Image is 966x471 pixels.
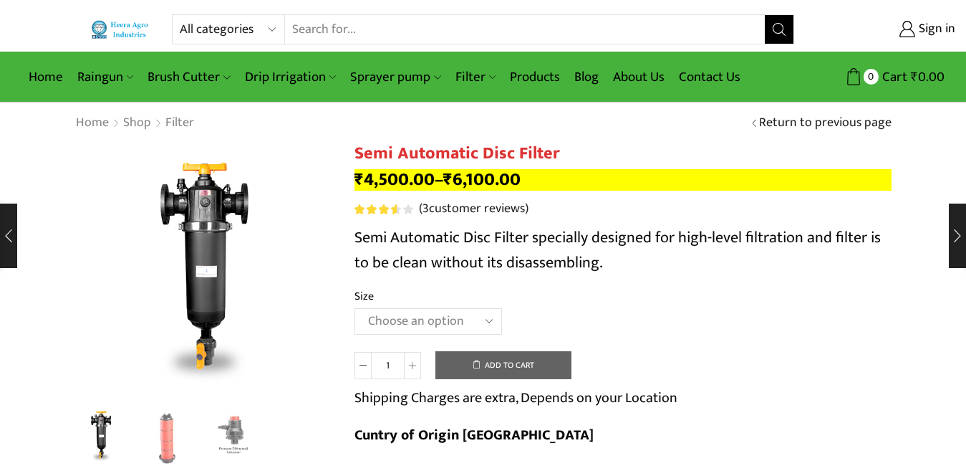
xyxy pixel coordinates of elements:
[879,67,907,87] span: Cart
[354,204,415,214] span: 3
[354,169,892,191] p: –
[354,288,374,305] label: Size
[672,60,748,94] a: Contact Us
[137,409,197,466] li: 2 / 3
[72,409,131,466] li: 1 / 3
[21,60,70,94] a: Home
[759,114,892,133] a: Return to previous page
[70,60,140,94] a: Raingun
[140,60,237,94] a: Brush Cutter
[354,165,364,194] span: ₹
[165,114,195,133] a: Filter
[808,64,945,90] a: 0 Cart ₹0.00
[372,352,404,379] input: Product quantity
[448,60,503,94] a: Filter
[354,386,677,409] p: Shipping Charges are extra, Depends on your Location
[816,16,955,42] a: Sign in
[354,423,594,447] b: Cuntry of Origin [GEOGRAPHIC_DATA]
[911,66,945,88] bdi: 0.00
[443,165,521,194] bdi: 6,100.00
[75,114,110,133] a: Home
[443,165,453,194] span: ₹
[503,60,567,94] a: Products
[864,69,879,84] span: 0
[354,204,412,214] div: Rated 3.67 out of 5
[911,66,918,88] span: ₹
[204,409,264,468] a: Preesure-inducater
[915,20,955,39] span: Sign in
[354,165,435,194] bdi: 4,500.00
[122,114,152,133] a: Shop
[567,60,606,94] a: Blog
[419,200,528,219] a: (3customer reviews)
[354,224,881,276] span: Semi Automatic Disc Filter specially designed for high-level filtration and filter is to be clean...
[435,351,571,380] button: Add to cart
[606,60,672,94] a: About Us
[238,60,343,94] a: Drip Irrigation
[354,143,892,164] h1: Semi Automatic Disc Filter
[343,60,448,94] a: Sprayer pump
[72,406,131,466] img: Semi Automatic Disc Filter
[285,15,765,44] input: Search for...
[422,198,429,219] span: 3
[204,409,264,466] li: 3 / 3
[137,409,197,468] a: Disc-Filter
[354,204,397,214] span: Rated out of 5 based on customer ratings
[75,143,333,401] div: 1 / 3
[75,114,195,133] nav: Breadcrumb
[765,15,793,44] button: Search button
